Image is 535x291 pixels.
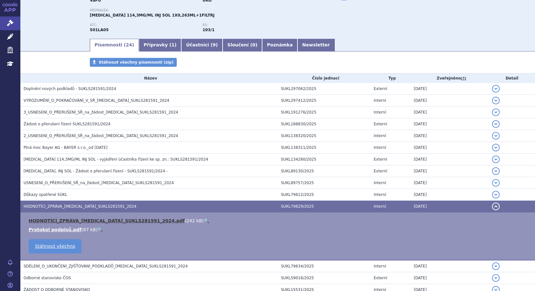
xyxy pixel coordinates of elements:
[213,42,216,47] span: 9
[203,28,215,32] strong: látky k terapii věkem podmíněné makulární degenerace, lok.
[374,264,386,268] span: Interní
[492,120,500,128] button: detail
[139,39,181,52] a: Přípravky (1)
[24,276,71,280] span: Odborné stanovisko ČOS
[24,110,178,114] span: 3_USNESENÍ_O_PŘERUŠENÍ_SŘ_na_žádost_EYLEA_SUKLS281591_2024
[492,156,500,163] button: detail
[410,201,489,212] td: [DATE]
[99,60,174,65] span: Stáhnout všechny písemnosti (zip)
[278,107,370,118] td: SUKL191276/2025
[90,9,315,12] p: Přípravek:
[278,177,370,189] td: SUKL89757/2025
[223,39,262,52] a: Sloučení (0)
[278,260,370,272] td: SUKL79634/2025
[374,122,387,126] span: Externí
[24,192,67,197] span: Důkazy opatřené SÚKL
[297,39,335,52] a: Newsletter
[410,154,489,165] td: [DATE]
[410,165,489,177] td: [DATE]
[374,157,387,162] span: Externí
[262,39,297,52] a: Poznámka
[374,87,387,91] span: Externí
[461,76,466,81] abbr: (?)
[374,98,386,103] span: Interní
[374,110,386,114] span: Interní
[90,13,215,17] span: [MEDICAL_DATA] 114,3MG/ML INJ SOL 1X0,263ML+1FILTRJ
[410,260,489,272] td: [DATE]
[374,169,387,173] span: Externí
[370,73,410,83] th: Typ
[492,179,500,187] button: detail
[24,145,107,150] span: Plná moc Bayer AG - BAYER s.r.o._od 1.4.2025
[278,165,370,177] td: SUKL89130/2025
[186,218,202,223] span: 242 kB
[410,95,489,107] td: [DATE]
[20,73,278,83] th: Název
[278,73,370,83] th: Číslo jednací
[83,227,96,232] span: 87 kB
[489,73,535,83] th: Detail
[90,39,139,52] a: Písemnosti (24)
[410,130,489,142] td: [DATE]
[278,95,370,107] td: SUKL297412/2025
[24,264,188,268] span: SDĚLENÍ_O_UKONČENÍ_ZJIŠŤOVÁNÍ_PODKLADŮ_EYLEA_SUKLS281591_2024
[278,154,370,165] td: SUKL134280/2025
[492,203,500,210] button: detail
[29,218,185,223] a: HODNOTÍCÍ_ZPRÁVA_[MEDICAL_DATA]_SUKLS281591_2024.pdf
[374,181,386,185] span: Interní
[492,97,500,104] button: detail
[492,108,500,116] button: detail
[492,85,500,93] button: detail
[24,169,168,173] span: EYLEA, INJ SOL - Žádost o přerušení řízení - SUKLS281591/2024 -
[410,142,489,154] td: [DATE]
[97,227,103,232] a: 🔍
[492,132,500,140] button: detail
[171,42,175,47] span: 1
[492,274,500,282] button: detail
[492,262,500,270] button: detail
[492,167,500,175] button: detail
[374,204,386,209] span: Interní
[278,201,370,212] td: SUKL79629/2025
[181,39,222,52] a: Účastníci (9)
[29,218,529,224] li: ( )
[90,23,196,27] p: ATC:
[278,272,370,284] td: SUKL59016/2025
[24,157,208,162] span: EYLEA 114,3MG/ML INJ SOL - vyjádření účastníka řízení ke sp. zn.: SUKLS281591/2024
[24,122,111,126] span: Žádost o přerušení řízení SUKLS281591/2024
[24,204,137,209] span: HODNOTÍCÍ_ZPRÁVA_EYLEA_SUKLS281591_2024
[410,189,489,201] td: [DATE]
[90,58,177,67] a: Stáhnout všechny písemnosti (zip)
[278,118,370,130] td: SUKL188830/2025
[252,42,255,47] span: 0
[374,276,387,280] span: Externí
[374,192,386,197] span: Interní
[29,239,82,253] a: Stáhnout všechno
[374,145,386,150] span: Interní
[374,134,386,138] span: Interní
[410,107,489,118] td: [DATE]
[204,218,209,223] a: 🔍
[410,118,489,130] td: [DATE]
[278,130,370,142] td: SUKL138320/2025
[126,42,132,47] span: 24
[29,227,82,232] a: Protokol podpisů.pdf
[24,98,169,103] span: VYROZUMĚNÍ_O_POKRAČOVÁNÍ_V_SŘ_EYLEA_SUKLS281591_2024
[29,226,529,233] li: ( )
[492,144,500,151] button: detail
[90,28,109,32] strong: AFLIBERCEPT
[24,87,116,91] span: Doplnění nových podkladů - SUKLS281591/2024
[410,83,489,95] td: [DATE]
[410,272,489,284] td: [DATE]
[492,191,500,198] button: detail
[203,23,309,27] p: RS:
[278,142,370,154] td: SUKL138311/2025
[278,189,370,201] td: SUKL79612/2025
[278,83,370,95] td: SUKL297062/2025
[24,181,174,185] span: USNESENÍ_O_PŘERUŠENÍ_SŘ_na_žádost_EYLEA_SUKLS281591_2024
[410,177,489,189] td: [DATE]
[24,134,178,138] span: 2_USNESENÍ_O_PŘERUŠENÍ_SŘ_na_žádost_EYLEA_SUKLS281591_2024
[410,73,489,83] th: Zveřejněno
